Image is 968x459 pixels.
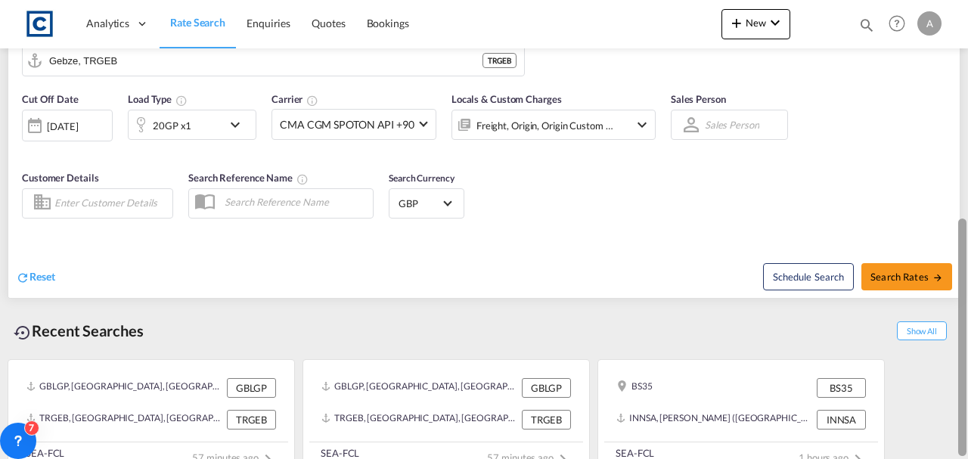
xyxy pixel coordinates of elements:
[522,378,571,398] div: GBLGP
[763,263,854,290] button: Note: By default Schedule search will only considerorigin ports, destination ports and cut off da...
[8,314,150,348] div: Recent Searches
[271,93,318,105] span: Carrier
[175,95,188,107] md-icon: icon-information-outline
[22,110,113,141] div: [DATE]
[217,191,373,213] input: Search Reference Name
[226,116,252,134] md-icon: icon-chevron-down
[153,115,191,136] div: 20GP x1
[16,271,29,284] md-icon: icon-refresh
[306,95,318,107] md-icon: The selected Trucker/Carrierwill be displayed in the rate results If the rates are from another f...
[227,410,276,430] div: TRGEB
[280,117,414,132] span: CMA CGM SPOTON API +90
[14,324,32,342] md-icon: icon-backup-restore
[54,192,168,215] input: Enter Customer Details
[367,17,409,29] span: Bookings
[616,378,653,398] div: BS35
[22,93,79,105] span: Cut Off Date
[227,378,276,398] div: GBLGP
[296,173,309,185] md-icon: Your search will be saved by the below given name
[884,11,917,38] div: Help
[22,140,33,160] md-datepicker: Select
[188,172,309,184] span: Search Reference Name
[870,271,943,283] span: Search Rates
[128,110,256,140] div: 20GP x1icon-chevron-down
[26,378,223,398] div: GBLGP, London Gateway Port, United Kingdom, GB & Ireland, Europe
[721,9,790,39] button: icon-plus 400-fgNewicon-chevron-down
[26,410,223,430] div: TRGEB, Gebze, Türkiye, South West Asia, Asia Pacific
[476,115,614,136] div: Freight Origin Origin Custom Factory Stuffing
[633,116,651,134] md-icon: icon-chevron-down
[47,119,78,133] div: [DATE]
[728,17,784,29] span: New
[128,93,188,105] span: Load Type
[397,192,456,214] md-select: Select Currency: £ GBPUnited Kingdom Pound
[23,45,524,76] md-input-container: Gebze, TRGEB
[858,17,875,33] md-icon: icon-magnify
[671,93,726,105] span: Sales Person
[399,197,441,210] span: GBP
[23,7,57,41] img: 1fdb9190129311efbfaf67cbb4249bed.jpeg
[22,172,98,184] span: Customer Details
[247,17,290,29] span: Enquiries
[16,269,55,286] div: icon-refreshReset
[858,17,875,39] div: icon-magnify
[321,378,518,398] div: GBLGP, London Gateway Port, United Kingdom, GB & Ireland, Europe
[389,172,455,184] span: Search Currency
[917,11,942,36] div: A
[86,16,129,31] span: Analytics
[29,270,55,283] span: Reset
[312,17,345,29] span: Quotes
[482,53,517,68] div: TRGEB
[616,410,813,430] div: INNSA, Jawaharlal Nehru (Nhava Sheva), India, Indian Subcontinent, Asia Pacific
[321,410,518,430] div: TRGEB, Gebze, Türkiye, South West Asia, Asia Pacific
[897,321,947,340] span: Show All
[451,110,656,140] div: Freight Origin Origin Custom Factory Stuffingicon-chevron-down
[884,11,910,36] span: Help
[451,93,562,105] span: Locals & Custom Charges
[170,16,225,29] span: Rate Search
[817,378,866,398] div: BS35
[522,410,571,430] div: TRGEB
[932,272,943,283] md-icon: icon-arrow-right
[766,14,784,32] md-icon: icon-chevron-down
[728,14,746,32] md-icon: icon-plus 400-fg
[817,410,866,430] div: INNSA
[861,263,952,290] button: Search Ratesicon-arrow-right
[703,113,761,135] md-select: Sales Person
[49,49,482,72] input: Search by Port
